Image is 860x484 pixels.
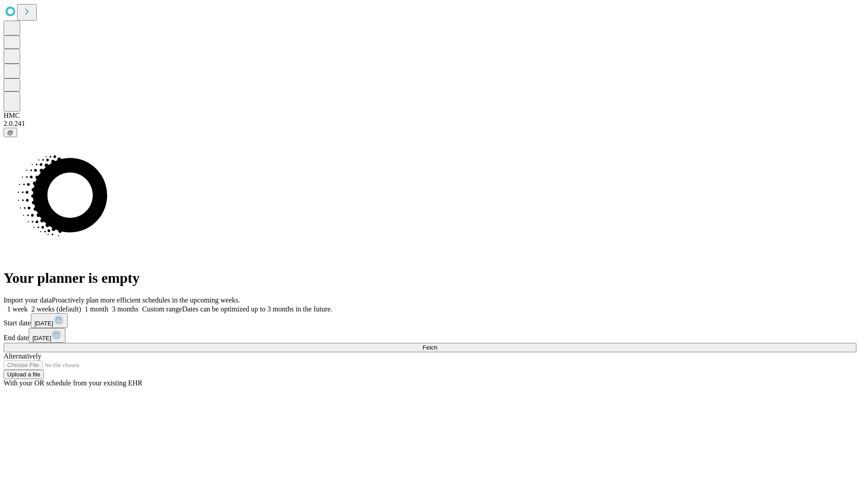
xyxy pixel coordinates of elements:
[4,296,52,304] span: Import your data
[31,313,68,328] button: [DATE]
[52,296,240,304] span: Proactively plan more efficient schedules in the upcoming weeks.
[4,270,856,286] h1: Your planner is empty
[422,344,437,351] span: Fetch
[34,320,53,327] span: [DATE]
[142,305,182,313] span: Custom range
[4,343,856,352] button: Fetch
[32,335,51,341] span: [DATE]
[182,305,332,313] span: Dates can be optimized up to 3 months in the future.
[29,328,65,343] button: [DATE]
[4,370,44,379] button: Upload a file
[4,128,17,137] button: @
[4,352,41,360] span: Alternatively
[7,129,13,136] span: @
[85,305,108,313] span: 1 month
[4,112,856,120] div: HMC
[4,328,856,343] div: End date
[4,313,856,328] div: Start date
[112,305,138,313] span: 3 months
[4,120,856,128] div: 2.0.241
[4,379,142,387] span: With your OR schedule from your existing EHR
[7,305,28,313] span: 1 week
[31,305,81,313] span: 2 weeks (default)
